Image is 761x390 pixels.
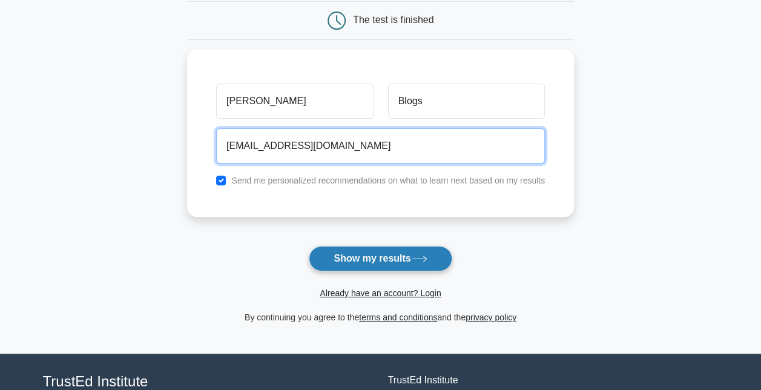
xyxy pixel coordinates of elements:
[309,246,452,271] button: Show my results
[231,176,545,185] label: Send me personalized recommendations on what to learn next based on my results
[180,310,581,325] div: By continuing you agree to the and the
[359,312,437,322] a: terms and conditions
[320,288,441,298] a: Already have an account? Login
[216,128,545,164] input: Email
[466,312,516,322] a: privacy policy
[216,84,373,119] input: First name
[353,15,433,25] div: The test is finished
[388,84,545,119] input: Last name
